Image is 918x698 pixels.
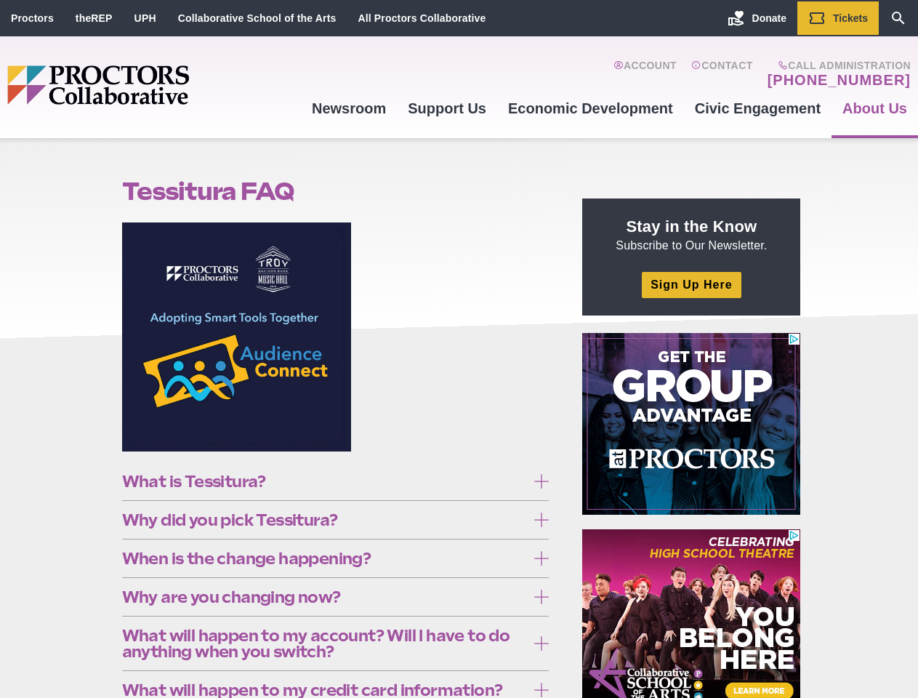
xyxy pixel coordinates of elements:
iframe: Advertisement [582,333,800,515]
span: Why are you changing now? [122,589,527,605]
a: About Us [832,89,918,128]
a: Proctors [11,12,54,24]
span: Call Administration [763,60,911,71]
span: What will happen to my account? Will I have to do anything when you switch? [122,627,527,659]
a: Search [879,1,918,35]
a: UPH [134,12,156,24]
a: Newsroom [301,89,397,128]
a: Collaborative School of the Arts [178,12,337,24]
span: Tickets [833,12,868,24]
a: Donate [717,1,797,35]
span: When is the change happening? [122,550,527,566]
a: Sign Up Here [642,272,741,297]
a: [PHONE_NUMBER] [768,71,911,89]
a: Tickets [797,1,879,35]
a: Account [613,60,677,89]
a: Support Us [397,89,497,128]
span: Why did you pick Tessitura? [122,512,527,528]
span: What will happen to my credit card information? [122,682,527,698]
a: Civic Engagement [684,89,832,128]
span: Donate [752,12,786,24]
a: Contact [691,60,753,89]
img: Proctors logo [7,65,301,105]
p: Subscribe to Our Newsletter. [600,216,783,254]
a: theREP [76,12,113,24]
h1: Tessitura FAQ [122,177,549,205]
span: What is Tessitura? [122,473,527,489]
a: Economic Development [497,89,684,128]
strong: Stay in the Know [627,217,757,236]
a: All Proctors Collaborative [358,12,486,24]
